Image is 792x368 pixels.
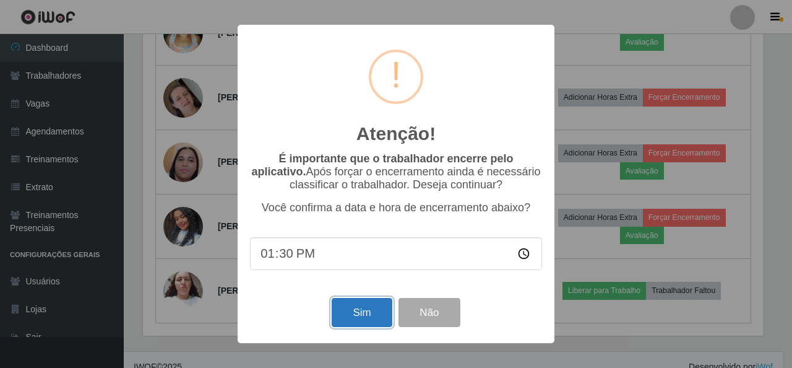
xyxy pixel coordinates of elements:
[332,298,392,327] button: Sim
[250,152,542,191] p: Após forçar o encerramento ainda é necessário classificar o trabalhador. Deseja continuar?
[356,123,436,145] h2: Atenção!
[250,201,542,214] p: Você confirma a data e hora de encerramento abaixo?
[251,152,513,178] b: É importante que o trabalhador encerre pelo aplicativo.
[398,298,460,327] button: Não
